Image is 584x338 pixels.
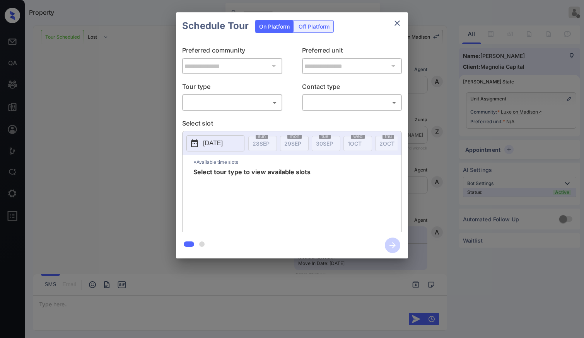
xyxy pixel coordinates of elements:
div: Off Platform [295,20,333,32]
p: Contact type [302,82,402,94]
p: Tour type [182,82,282,94]
h2: Schedule Tour [176,12,255,39]
p: Preferred unit [302,46,402,58]
div: On Platform [255,20,294,32]
p: [DATE] [203,139,223,148]
span: Select tour type to view available slots [193,169,311,231]
p: *Available time slots [193,155,401,169]
button: close [389,15,405,31]
p: Preferred community [182,46,282,58]
p: Select slot [182,119,402,131]
button: [DATE] [186,135,244,151]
